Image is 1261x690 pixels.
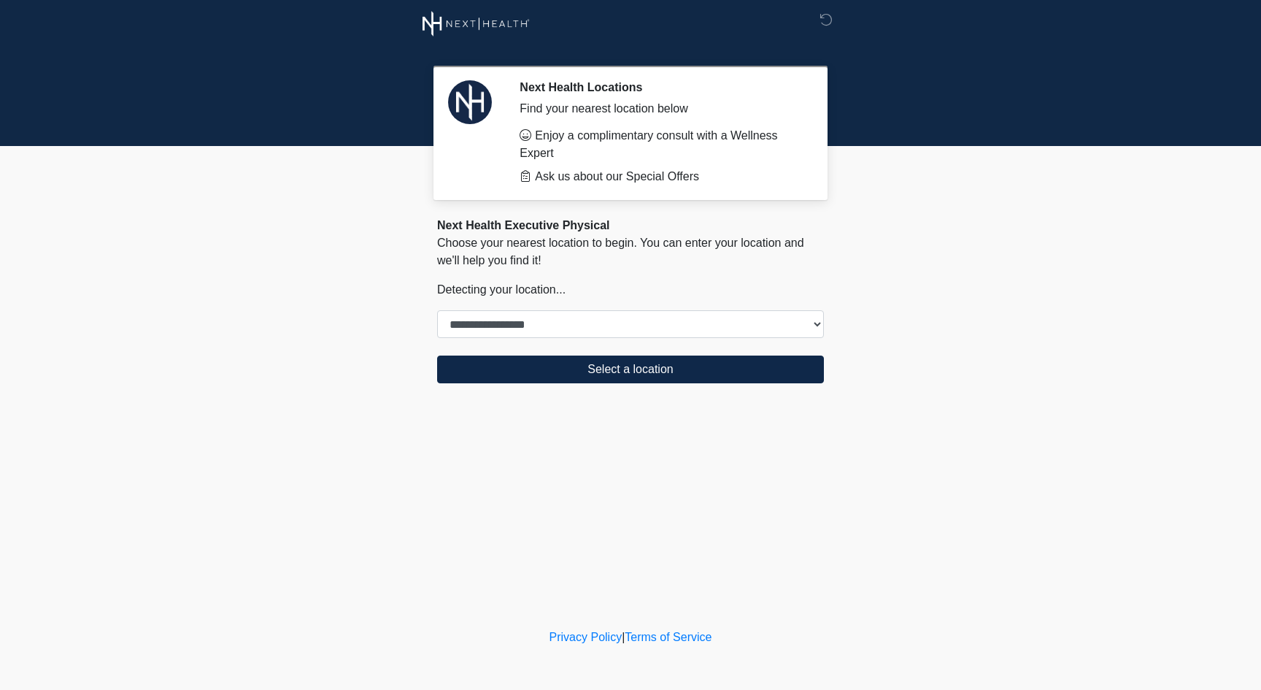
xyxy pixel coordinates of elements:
p: Choose your nearest location to begin. You can enter your location and we'll help you find it! [437,234,824,269]
img: Next Health Wellness Logo [423,11,530,37]
a: Terms of Service [625,631,712,643]
a: Privacy Policy [549,631,622,643]
button: Select a location [437,356,824,383]
h2: Next Health Locations [520,80,802,94]
li: Ask us about our Special Offers [520,168,802,185]
li: Enjoy a complimentary consult with a Wellness Expert [520,127,802,162]
img: Agent Avatar [448,80,492,124]
a: | [622,631,625,643]
div: Next Health Executive Physical [437,217,824,234]
div: Find your nearest location below [520,100,802,118]
span: Detecting your location... [437,283,566,296]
